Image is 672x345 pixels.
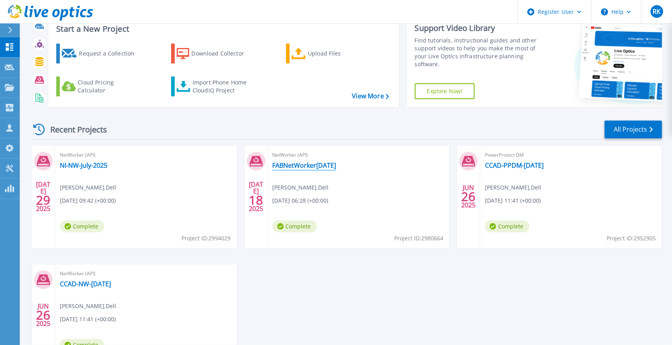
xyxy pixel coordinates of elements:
[273,183,329,192] span: [PERSON_NAME] , Dell
[248,182,263,211] div: [DATE] 2025
[461,182,476,211] div: JUN 2025
[36,301,51,330] div: JUN 2025
[653,8,661,15] span: RK
[192,46,255,61] div: Download Collector
[193,79,254,94] div: Import Phone Home CloudIQ Project
[485,161,544,169] a: CCAD-PPDM-[DATE]
[56,25,389,33] h3: Start a New Project
[60,220,104,232] span: Complete
[462,193,476,200] span: 26
[485,183,541,192] span: [PERSON_NAME] , Dell
[415,23,544,33] div: Support Video Library
[273,220,317,232] span: Complete
[60,302,116,310] span: [PERSON_NAME] , Dell
[60,161,107,169] a: NI-NW-July-2025
[56,77,145,96] a: Cloud Pricing Calculator
[60,269,232,278] span: NetWorker (API)
[394,234,443,243] span: Project ID: 2980664
[60,183,116,192] span: [PERSON_NAME] , Dell
[60,151,232,159] span: NetWorker (API)
[60,280,111,288] a: CCAD-NW-[DATE]
[171,44,260,63] a: Download Collector
[182,234,231,243] span: Project ID: 2994029
[605,121,662,138] a: All Projects
[607,234,656,243] span: Project ID: 2952905
[36,197,50,203] span: 29
[60,196,116,205] span: [DATE] 09:42 (+00:00)
[56,44,145,63] a: Request a Collection
[485,151,657,159] span: PowerProtect DM
[352,92,389,100] a: View More
[78,79,141,94] div: Cloud Pricing Calculator
[273,151,445,159] span: NetWorker (API)
[36,312,50,318] span: 26
[249,197,263,203] span: 18
[415,36,544,68] div: Find tutorials, instructional guides and other support videos to help you make the most of your L...
[308,46,371,61] div: Upload Files
[31,120,118,139] div: Recent Projects
[286,44,374,63] a: Upload Files
[60,315,116,324] span: [DATE] 11:41 (+00:00)
[485,220,529,232] span: Complete
[485,196,541,205] span: [DATE] 11:41 (+00:00)
[273,196,328,205] span: [DATE] 06:28 (+00:00)
[273,161,336,169] a: FABNetWorker[DATE]
[415,83,475,99] a: Explore Now!
[79,46,142,61] div: Request a Collection
[36,182,51,211] div: [DATE] 2025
